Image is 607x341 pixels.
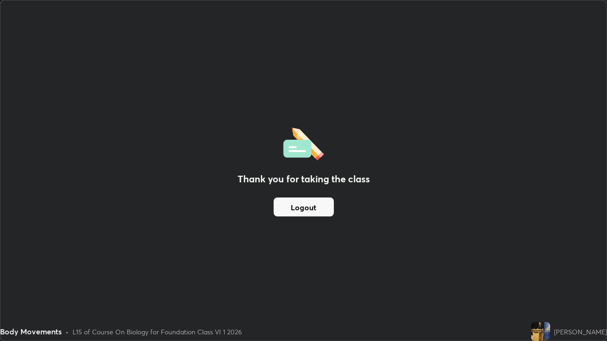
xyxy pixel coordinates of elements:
h2: Thank you for taking the class [238,172,370,186]
div: L15 of Course On Biology for Foundation Class VI 1 2026 [73,327,242,337]
div: [PERSON_NAME] [554,327,607,337]
button: Logout [274,197,334,216]
div: • [65,327,69,337]
img: 85f081f3e11b4d7d86867c73019bb5c5.jpg [531,322,550,341]
img: offlineFeedback.1438e8b3.svg [283,125,324,161]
